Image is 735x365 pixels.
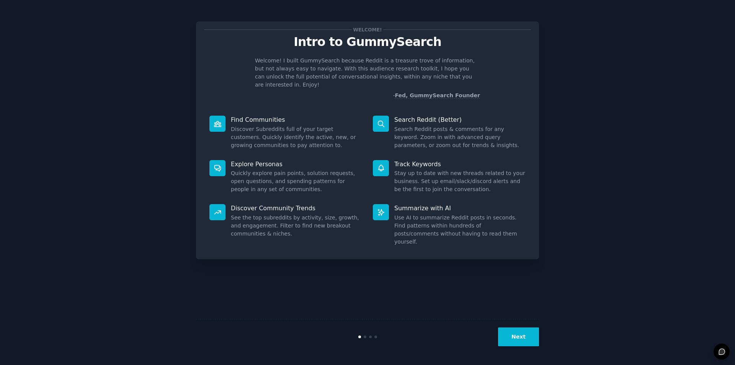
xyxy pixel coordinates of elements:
div: - [393,92,480,100]
dd: Quickly explore pain points, solution requests, open questions, and spending patterns for people ... [231,169,362,193]
button: Next [498,327,539,346]
dd: Stay up to date with new threads related to your business. Set up email/slack/discord alerts and ... [394,169,526,193]
p: Search Reddit (Better) [394,116,526,124]
p: Intro to GummySearch [204,35,531,49]
dd: See the top subreddits by activity, size, growth, and engagement. Filter to find new breakout com... [231,214,362,238]
p: Explore Personas [231,160,362,168]
span: Welcome! [352,26,383,34]
dd: Use AI to summarize Reddit posts in seconds. Find patterns within hundreds of posts/comments with... [394,214,526,246]
dd: Discover Subreddits full of your target customers. Quickly identify the active, new, or growing c... [231,125,362,149]
dd: Search Reddit posts & comments for any keyword. Zoom in with advanced query parameters, or zoom o... [394,125,526,149]
p: Discover Community Trends [231,204,362,212]
p: Summarize with AI [394,204,526,212]
a: Fed, GummySearch Founder [395,92,480,99]
p: Find Communities [231,116,362,124]
p: Track Keywords [394,160,526,168]
p: Welcome! I built GummySearch because Reddit is a treasure trove of information, but not always ea... [255,57,480,89]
